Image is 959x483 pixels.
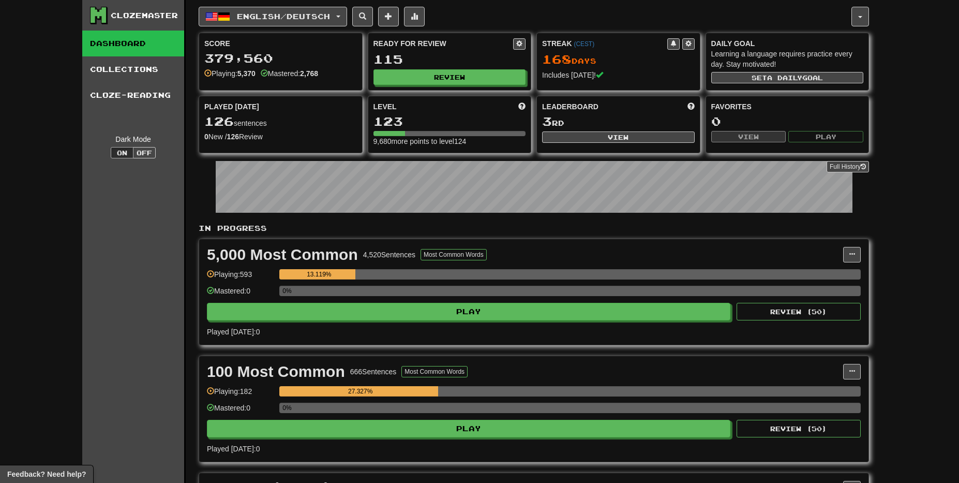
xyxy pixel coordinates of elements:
[788,131,863,142] button: Play
[111,147,133,158] button: On
[737,303,861,320] button: Review (50)
[90,134,176,144] div: Dark Mode
[207,420,730,437] button: Play
[373,38,514,49] div: Ready for Review
[373,69,526,85] button: Review
[574,40,594,48] a: (CEST)
[711,72,864,83] button: Seta dailygoal
[542,101,598,112] span: Leaderboard
[737,420,861,437] button: Review (50)
[207,247,358,262] div: 5,000 Most Common
[7,469,86,479] span: Open feedback widget
[711,131,786,142] button: View
[82,82,184,108] a: Cloze-Reading
[518,101,526,112] span: Score more points to level up
[204,133,208,141] strong: 0
[373,136,526,147] div: 9,680 more points to level 124
[207,303,730,320] button: Play
[711,101,864,112] div: Favorites
[542,53,695,66] div: Day s
[282,386,438,397] div: 27.327%
[207,445,260,453] span: Played [DATE]: 0
[542,70,695,80] div: Includes [DATE]!
[199,223,869,233] p: In Progress
[282,269,355,280] div: 13.119%
[204,131,357,142] div: New / Review
[827,161,869,172] a: Full History
[363,250,415,260] div: 4,520 Sentences
[111,10,178,21] div: Clozemaster
[300,69,318,78] strong: 2,768
[207,269,274,286] div: Playing: 593
[261,68,318,79] div: Mastered:
[204,101,259,112] span: Played [DATE]
[542,131,695,143] button: View
[352,7,373,26] button: Search sentences
[350,367,397,377] div: 666 Sentences
[767,74,802,81] span: a daily
[404,7,425,26] button: More stats
[207,328,260,336] span: Played [DATE]: 0
[133,147,156,158] button: Off
[378,7,399,26] button: Add sentence to collection
[204,38,357,49] div: Score
[373,115,526,128] div: 123
[401,366,468,377] button: Most Common Words
[204,52,357,65] div: 379,560
[204,115,357,128] div: sentences
[542,52,572,66] span: 168
[204,68,256,79] div: Playing:
[204,114,234,128] span: 126
[227,133,239,141] strong: 126
[237,12,330,21] span: English / Deutsch
[207,286,274,303] div: Mastered: 0
[199,7,347,26] button: English/Deutsch
[687,101,695,112] span: This week in points, UTC
[373,53,526,66] div: 115
[542,115,695,128] div: rd
[207,403,274,420] div: Mastered: 0
[542,114,552,128] span: 3
[82,31,184,56] a: Dashboard
[207,386,274,403] div: Playing: 182
[82,56,184,82] a: Collections
[237,69,256,78] strong: 5,370
[373,101,397,112] span: Level
[421,249,487,260] button: Most Common Words
[542,38,667,49] div: Streak
[711,49,864,69] div: Learning a language requires practice every day. Stay motivated!
[711,38,864,49] div: Daily Goal
[711,115,864,128] div: 0
[207,364,345,379] div: 100 Most Common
